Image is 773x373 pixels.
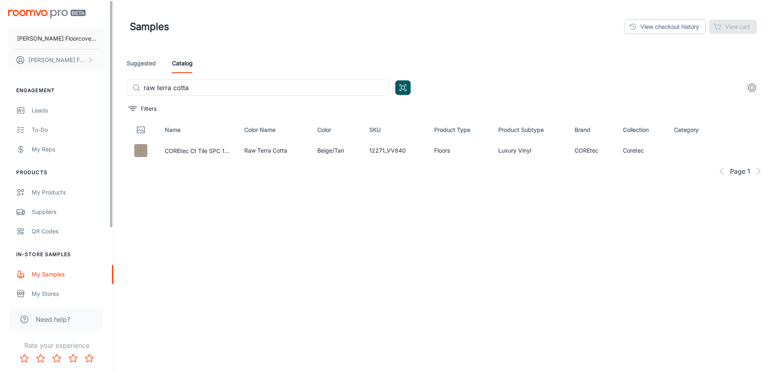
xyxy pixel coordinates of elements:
button: Open QR code scanner [395,80,411,95]
button: Rate 4 star [65,350,81,367]
th: Product Type [428,119,492,141]
th: Color [311,119,363,141]
th: Category [667,119,721,141]
a: Catalog [172,54,193,73]
td: 12271_VV840 [363,141,427,160]
th: Product Subtype [492,119,568,141]
p: Filters [141,104,157,113]
div: Leads [32,106,105,115]
p: [PERSON_NAME] Floorcovering [28,56,86,65]
button: Rate 1 star [16,350,32,367]
input: Search [144,80,389,96]
div: My Stores [32,289,105,298]
div: QR Codes [32,227,105,236]
svg: Thumbnail [136,125,146,135]
th: Collection [616,119,667,141]
th: Name [158,119,238,141]
td: Luxury Vinyl [492,141,568,160]
img: Roomvo PRO Beta [8,10,86,18]
div: To-do [32,125,105,134]
button: Rate 5 star [81,350,97,367]
button: filter [127,102,159,115]
td: COREtec [568,141,616,160]
th: SKU [363,119,427,141]
th: Brand [568,119,616,141]
div: My Products [32,188,105,197]
div: My Reps [32,145,105,154]
h1: Samples [130,19,169,34]
div: Suppliers [32,207,105,216]
th: Color Name [238,119,311,141]
button: [PERSON_NAME] Floorcovering [8,50,105,71]
span: Need help? [36,315,70,324]
a: Suggested [127,54,156,73]
button: COREtec Ct Tile SPC 18 Raw Terra Cotta [165,147,231,155]
button: settings [744,80,760,96]
p: [PERSON_NAME] Floorcovering [17,34,96,43]
p: Rate your experience [6,341,107,350]
button: [PERSON_NAME] Floorcovering [8,28,105,49]
span: Page 1 [730,166,750,176]
button: Rate 3 star [49,350,65,367]
a: View checkout history [624,19,706,34]
div: My Samples [32,270,105,279]
td: Raw Terra Cotta [238,141,311,160]
td: Floors [428,141,492,160]
button: Rate 2 star [32,350,49,367]
td: Coretec [616,141,667,160]
td: Beige/Tan [311,141,363,160]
